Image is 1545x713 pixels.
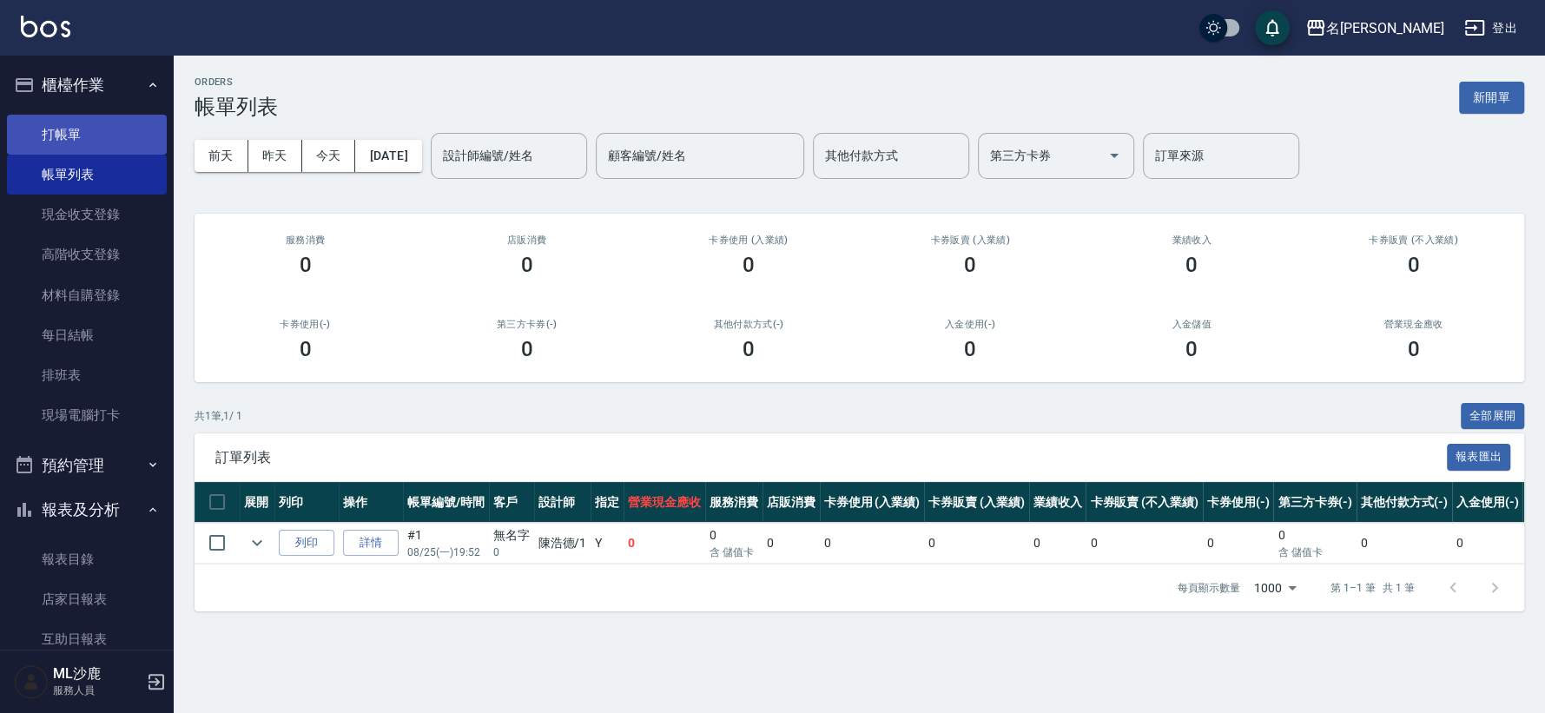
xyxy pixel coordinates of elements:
h2: 其他付款方式(-) [658,319,838,330]
a: 店家日報表 [7,579,167,619]
th: 卡券販賣 (不入業績) [1086,482,1202,523]
th: 業績收入 [1029,482,1086,523]
h2: 第三方卡券(-) [437,319,617,330]
th: 店販消費 [763,482,820,523]
th: 設計師 [534,482,591,523]
th: 客戶 [489,482,534,523]
a: 每日結帳 [7,315,167,355]
p: 含 儲值卡 [710,545,758,560]
th: 第三方卡券(-) [1273,482,1357,523]
h2: 入金使用(-) [880,319,1060,330]
th: 卡券販賣 (入業績) [924,482,1029,523]
a: 打帳單 [7,115,167,155]
th: 卡券使用(-) [1203,482,1274,523]
h3: 0 [743,337,755,361]
h3: 0 [1185,253,1198,277]
h3: 服務消費 [215,234,395,246]
button: 預約管理 [7,443,167,488]
div: 無名字 [493,526,530,545]
h3: 0 [964,337,976,361]
td: 0 [624,523,705,564]
a: 排班表 [7,355,167,395]
button: 全部展開 [1461,403,1525,430]
p: 0 [493,545,530,560]
th: 展開 [240,482,274,523]
span: 訂單列表 [215,449,1447,466]
p: 第 1–1 筆 共 1 筆 [1330,580,1415,596]
button: 報表匯出 [1447,444,1511,471]
h2: 卡券使用(-) [215,319,395,330]
div: 名[PERSON_NAME] [1326,17,1443,39]
a: 材料自購登錄 [7,275,167,315]
button: 今天 [302,140,356,172]
button: 報表及分析 [7,487,167,532]
h3: 0 [964,253,976,277]
h2: 業績收入 [1102,234,1282,246]
button: 櫃檯作業 [7,63,167,108]
img: Logo [21,16,70,37]
td: 0 [1452,523,1523,564]
td: 0 [763,523,820,564]
h3: 0 [1407,337,1419,361]
th: 指定 [591,482,624,523]
a: 詳情 [343,530,399,557]
p: 共 1 筆, 1 / 1 [195,408,242,424]
td: Y [591,523,624,564]
th: 卡券使用 (入業績) [820,482,925,523]
button: expand row [244,530,270,556]
th: 其他付款方式(-) [1357,482,1452,523]
p: 含 儲值卡 [1278,545,1352,560]
a: 高階收支登錄 [7,234,167,274]
h3: 0 [521,337,533,361]
td: 0 [1357,523,1452,564]
button: [DATE] [355,140,421,172]
a: 報表目錄 [7,539,167,579]
td: 0 [820,523,925,564]
h2: ORDERS [195,76,278,88]
h2: 店販消費 [437,234,617,246]
button: save [1255,10,1290,45]
button: 列印 [279,530,334,557]
a: 現金收支登錄 [7,195,167,234]
h3: 0 [743,253,755,277]
h3: 0 [1185,337,1198,361]
td: 0 [1273,523,1357,564]
h2: 營業現金應收 [1324,319,1503,330]
th: 營業現金應收 [624,482,705,523]
th: 列印 [274,482,339,523]
td: 0 [1029,523,1086,564]
button: 新開單 [1459,82,1524,114]
h3: 0 [300,337,312,361]
h2: 卡券販賣 (不入業績) [1324,234,1503,246]
p: 服務人員 [53,683,142,698]
a: 新開單 [1459,89,1524,105]
img: Person [14,664,49,699]
th: 服務消費 [705,482,763,523]
td: 0 [1086,523,1202,564]
a: 互助日報表 [7,619,167,659]
p: 每頁顯示數量 [1178,580,1240,596]
a: 現場電腦打卡 [7,395,167,435]
button: Open [1100,142,1128,169]
th: 帳單編號/時間 [403,482,489,523]
td: 0 [705,523,763,564]
h5: ML沙鹿 [53,665,142,683]
p: 08/25 (一) 19:52 [407,545,485,560]
th: 入金使用(-) [1452,482,1523,523]
h3: 帳單列表 [195,95,278,119]
h2: 入金儲值 [1102,319,1282,330]
h3: 0 [300,253,312,277]
div: 1000 [1247,564,1303,611]
td: #1 [403,523,489,564]
button: 登出 [1457,12,1524,44]
td: 0 [1203,523,1274,564]
h2: 卡券使用 (入業績) [658,234,838,246]
button: 前天 [195,140,248,172]
a: 報表匯出 [1447,448,1511,465]
h3: 0 [1407,253,1419,277]
button: 名[PERSON_NAME] [1298,10,1450,46]
td: 0 [924,523,1029,564]
h3: 0 [521,253,533,277]
td: 陳浩德 /1 [534,523,591,564]
h2: 卡券販賣 (入業績) [880,234,1060,246]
